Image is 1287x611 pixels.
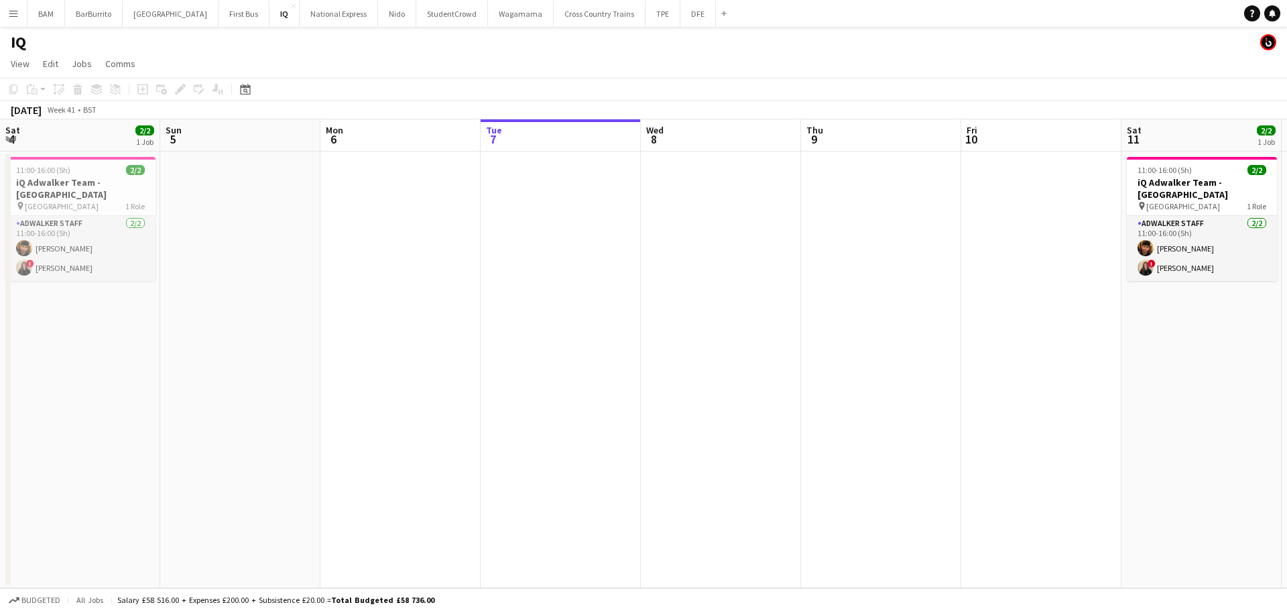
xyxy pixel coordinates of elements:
button: Wagamama [488,1,554,27]
span: Sun [166,124,182,136]
span: Sat [1127,124,1142,136]
span: [GEOGRAPHIC_DATA] [1146,201,1220,211]
span: 2/2 [1247,165,1266,175]
button: DFE [680,1,716,27]
span: 6 [324,131,343,147]
span: Week 41 [44,105,78,115]
app-user-avatar: Tim Bodenham [1260,34,1276,50]
span: Mon [326,124,343,136]
span: Fri [967,124,977,136]
span: 7 [484,131,502,147]
span: 11:00-16:00 (5h) [1138,165,1192,175]
div: Salary £58 516.00 + Expenses £200.00 + Subsistence £20.00 = [117,595,434,605]
span: 9 [804,131,823,147]
span: All jobs [74,595,106,605]
span: Total Budgeted £58 736.00 [331,595,434,605]
h1: IQ [11,32,26,52]
app-job-card: 11:00-16:00 (5h)2/2iQ Adwalker Team - [GEOGRAPHIC_DATA] [GEOGRAPHIC_DATA]1 RoleAdwalker Staff2/21... [5,157,156,281]
span: Wed [646,124,664,136]
span: 1 Role [125,201,145,211]
div: 1 Job [136,137,154,147]
app-job-card: 11:00-16:00 (5h)2/2iQ Adwalker Team - [GEOGRAPHIC_DATA] [GEOGRAPHIC_DATA]1 RoleAdwalker Staff2/21... [1127,157,1277,281]
button: BarBurrito [65,1,123,27]
button: National Express [300,1,378,27]
button: First Bus [219,1,269,27]
span: ! [26,260,34,268]
span: Jobs [72,58,92,70]
h3: iQ Adwalker Team - [GEOGRAPHIC_DATA] [5,176,156,201]
a: Jobs [66,55,97,72]
span: 2/2 [126,165,145,175]
span: 8 [644,131,664,147]
a: Edit [38,55,64,72]
span: 2/2 [1257,125,1276,135]
h3: iQ Adwalker Team - [GEOGRAPHIC_DATA] [1127,176,1277,201]
button: Budgeted [7,593,62,608]
span: 10 [965,131,977,147]
span: Sat [5,124,20,136]
span: Edit [43,58,58,70]
app-card-role: Adwalker Staff2/211:00-16:00 (5h)[PERSON_NAME]![PERSON_NAME] [1127,216,1277,281]
a: View [5,55,35,72]
span: ! [1148,260,1156,268]
span: Budgeted [21,596,60,605]
span: View [11,58,29,70]
button: StudentCrowd [416,1,488,27]
span: 11:00-16:00 (5h) [16,165,70,175]
button: TPE [646,1,680,27]
button: Cross Country Trains [554,1,646,27]
button: BAM [27,1,65,27]
div: [DATE] [11,103,42,117]
button: Nido [378,1,416,27]
button: IQ [269,1,300,27]
span: Comms [105,58,135,70]
span: Thu [806,124,823,136]
span: 11 [1125,131,1142,147]
span: [GEOGRAPHIC_DATA] [25,201,99,211]
div: 1 Job [1258,137,1275,147]
span: 5 [164,131,182,147]
a: Comms [100,55,141,72]
span: Tue [486,124,502,136]
span: 2/2 [135,125,154,135]
span: 1 Role [1247,201,1266,211]
div: BST [83,105,97,115]
app-card-role: Adwalker Staff2/211:00-16:00 (5h)[PERSON_NAME]![PERSON_NAME] [5,216,156,281]
span: 4 [3,131,20,147]
button: [GEOGRAPHIC_DATA] [123,1,219,27]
